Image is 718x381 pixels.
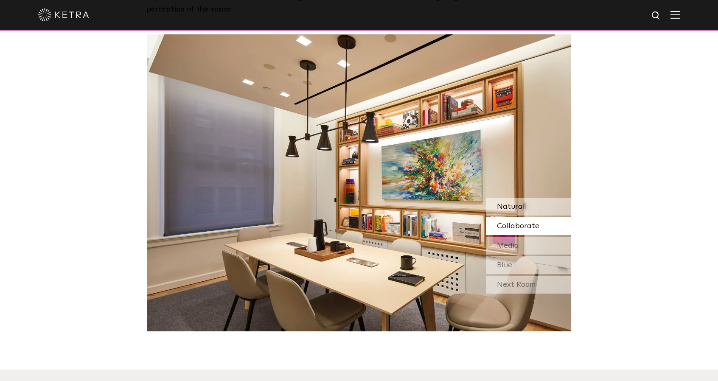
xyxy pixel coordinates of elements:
div: Next Room [486,276,571,294]
img: Hamburger%20Nav.svg [670,11,680,19]
span: Collaborate [497,222,539,230]
img: search icon [651,11,662,21]
img: ketra-logo-2019-white [38,8,89,21]
img: SS-Desktop-CEC-05 [147,34,571,331]
span: Natural [497,203,525,210]
span: Blue [497,261,512,269]
span: Media [497,242,519,249]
